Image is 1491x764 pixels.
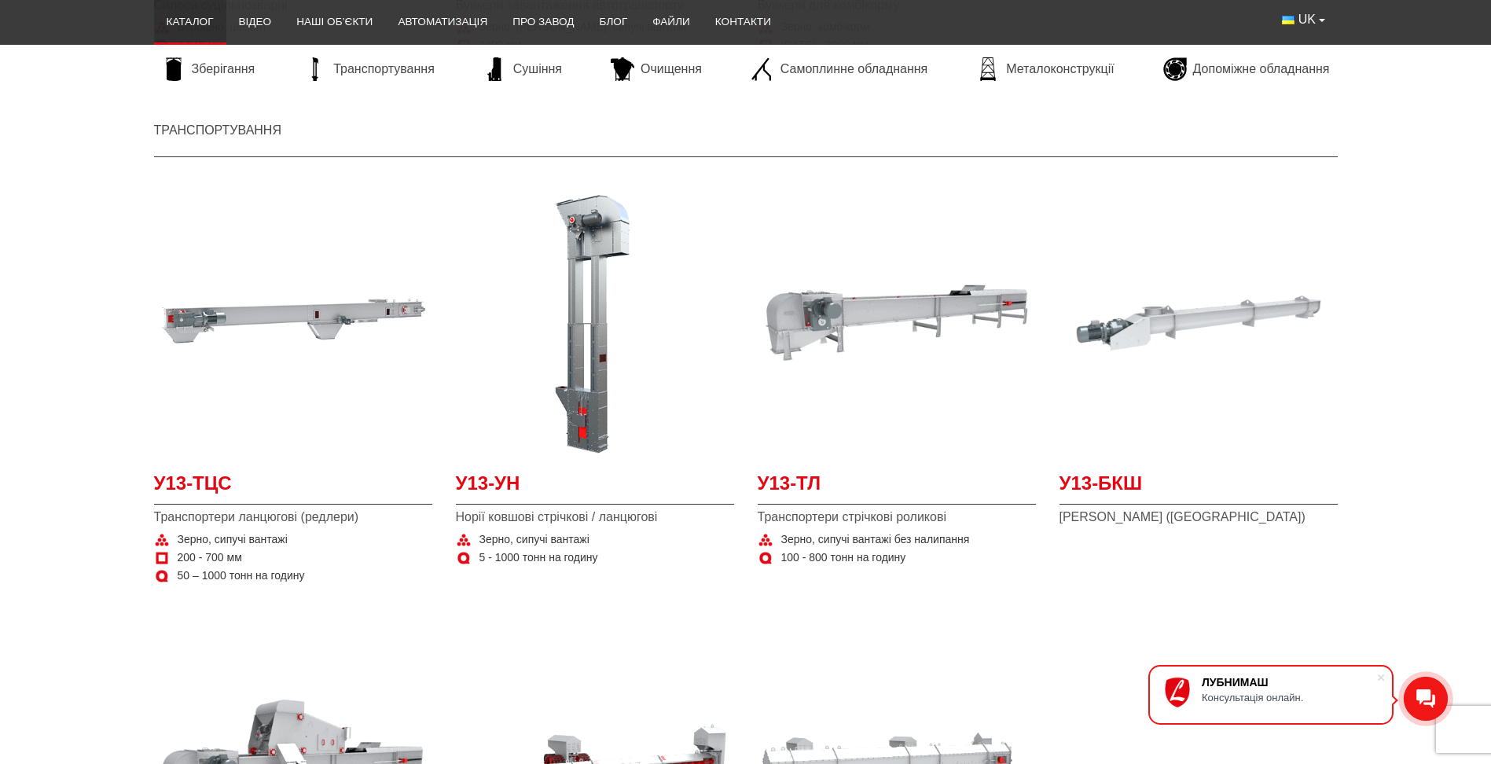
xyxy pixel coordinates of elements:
[479,532,589,548] span: Зерно, сипучі вантажі
[154,509,432,526] span: Транспортери ланцюгові (редлери)
[781,550,906,566] span: 100 - 800 тонн на годину
[456,470,734,505] a: У13-УН
[476,57,570,81] a: Сушіння
[1202,676,1376,689] div: ЛУБНИМАШ
[1193,61,1330,78] span: Допоміжне обладнання
[154,123,281,137] a: Транспортування
[333,61,435,78] span: Транспортування
[703,5,784,39] a: Контакти
[178,568,305,584] span: 50 – 1000 тонн на годину
[1006,61,1114,78] span: Металоконструкції
[513,61,562,78] span: Сушіння
[178,532,288,548] span: Зерно, сипучі вантажі
[154,5,226,39] a: Каталог
[479,550,598,566] span: 5 - 1000 тонн на годину
[154,470,432,505] a: У13-ТЦС
[154,57,263,81] a: Зберігання
[641,61,702,78] span: Очищення
[284,5,385,39] a: Наші об’єкти
[586,5,640,39] a: Блог
[1298,11,1316,28] span: UK
[192,61,255,78] span: Зберігання
[1059,509,1338,526] span: [PERSON_NAME] ([GEOGRAPHIC_DATA])
[456,509,734,526] span: Норії ковшові стрічкові / ланцюгові
[758,470,1036,505] a: У13-ТЛ
[603,57,710,81] a: Очищення
[1059,184,1338,462] a: Детальніше У13-БКШ
[500,5,586,39] a: Про завод
[178,550,242,566] span: 200 - 700 мм
[758,509,1036,526] span: Транспортери стрічкові роликові
[743,57,935,81] a: Самоплинне обладнання
[968,57,1122,81] a: Металоконструкції
[1155,57,1338,81] a: Допоміжне обладнання
[456,184,734,462] a: Детальніше У13-УН
[1269,5,1337,35] button: UK
[226,5,285,39] a: Відео
[296,57,443,81] a: Транспортування
[154,184,432,462] a: Детальніше У13-ТЦС
[1202,692,1376,703] div: Консультація онлайн.
[1282,16,1295,24] img: Українська
[640,5,703,39] a: Файли
[385,5,500,39] a: Автоматизація
[781,532,970,548] span: Зерно, сипучі вантажі без налипання
[758,184,1036,462] a: Детальніше У13-ТЛ
[1059,470,1338,505] a: У13-БКШ
[780,61,927,78] span: Самоплинне обладнання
